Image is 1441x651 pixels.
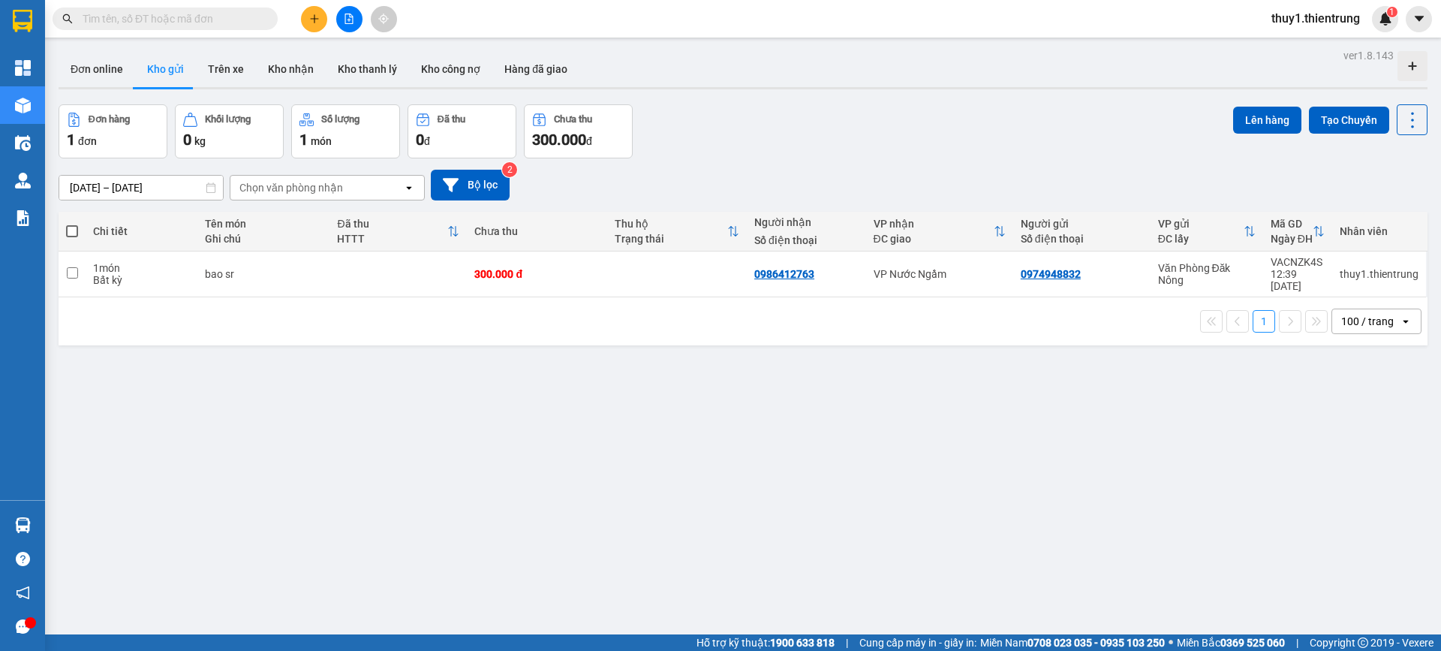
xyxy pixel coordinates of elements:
[371,6,397,32] button: aim
[1412,12,1426,26] span: caret-down
[16,619,30,634] span: message
[409,51,492,87] button: Kho công nợ
[196,51,256,87] button: Trên xe
[205,218,322,230] div: Tên món
[378,14,389,24] span: aim
[15,135,31,151] img: warehouse-icon
[980,634,1165,651] span: Miền Nam
[474,225,599,237] div: Chưa thu
[1379,12,1392,26] img: icon-new-feature
[846,634,848,651] span: |
[1271,233,1313,245] div: Ngày ĐH
[615,218,727,230] div: Thu hộ
[474,268,599,280] div: 300.000 đ
[554,114,592,125] div: Chưa thu
[586,135,592,147] span: đ
[301,6,327,32] button: plus
[299,131,308,149] span: 1
[1158,262,1256,286] div: Văn Phòng Đăk Nông
[1021,218,1143,230] div: Người gửi
[59,104,167,158] button: Đơn hàng1đơn
[754,268,814,280] div: 0986412763
[1021,233,1143,245] div: Số điện thoại
[1397,51,1427,81] div: Tạo kho hàng mới
[16,586,30,600] span: notification
[194,135,206,147] span: kg
[15,173,31,188] img: warehouse-icon
[326,51,409,87] button: Kho thanh lý
[1340,268,1418,280] div: thuy1.thientrung
[1151,212,1263,252] th: Toggle SortBy
[1158,218,1244,230] div: VP gửi
[1341,314,1394,329] div: 100 / trang
[93,262,190,274] div: 1 món
[93,274,190,286] div: Bất kỳ
[205,268,322,280] div: bao sr
[424,135,430,147] span: đ
[1158,233,1244,245] div: ĐC lấy
[15,210,31,226] img: solution-icon
[1177,634,1285,651] span: Miền Bắc
[492,51,579,87] button: Hàng đã giao
[336,6,363,32] button: file-add
[438,114,465,125] div: Đã thu
[1259,9,1372,28] span: thuy1.thientrung
[874,218,994,230] div: VP nhận
[1263,212,1332,252] th: Toggle SortBy
[403,182,415,194] svg: open
[337,218,447,230] div: Đã thu
[59,176,223,200] input: Select a date range.
[1400,315,1412,327] svg: open
[309,14,320,24] span: plus
[321,114,359,125] div: Số lượng
[1271,218,1313,230] div: Mã GD
[67,131,75,149] span: 1
[1296,634,1298,651] span: |
[1343,47,1394,64] div: ver 1.8.143
[416,131,424,149] span: 0
[524,104,633,158] button: Chưa thu300.000đ
[1340,225,1418,237] div: Nhân viên
[1309,107,1389,134] button: Tạo Chuyến
[1021,268,1081,280] div: 0974948832
[15,98,31,113] img: warehouse-icon
[291,104,400,158] button: Số lượng1món
[329,212,467,252] th: Toggle SortBy
[859,634,976,651] span: Cung cấp máy in - giấy in:
[866,212,1013,252] th: Toggle SortBy
[607,212,747,252] th: Toggle SortBy
[183,131,191,149] span: 0
[1389,7,1394,17] span: 1
[754,216,859,228] div: Người nhận
[205,233,322,245] div: Ghi chú
[754,234,859,246] div: Số điện thoại
[205,114,251,125] div: Khối lượng
[256,51,326,87] button: Kho nhận
[93,225,190,237] div: Chi tiết
[62,14,73,24] span: search
[502,162,517,177] sup: 2
[16,552,30,566] span: question-circle
[311,135,332,147] span: món
[1233,107,1301,134] button: Lên hàng
[239,180,343,195] div: Chọn văn phòng nhận
[135,51,196,87] button: Kho gửi
[15,60,31,76] img: dashboard-icon
[1358,637,1368,648] span: copyright
[615,233,727,245] div: Trạng thái
[344,14,354,24] span: file-add
[1271,256,1325,268] div: VACNZK4S
[1169,640,1173,646] span: ⚪️
[1027,637,1165,649] strong: 0708 023 035 - 0935 103 250
[89,114,130,125] div: Đơn hàng
[175,104,284,158] button: Khối lượng0kg
[696,634,835,651] span: Hỗ trợ kỹ thuật:
[78,135,97,147] span: đơn
[59,51,135,87] button: Đơn online
[1220,637,1285,649] strong: 0369 525 060
[532,131,586,149] span: 300.000
[1271,268,1325,292] div: 12:39 [DATE]
[770,637,835,649] strong: 1900 633 818
[337,233,447,245] div: HTTT
[431,170,510,200] button: Bộ lọc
